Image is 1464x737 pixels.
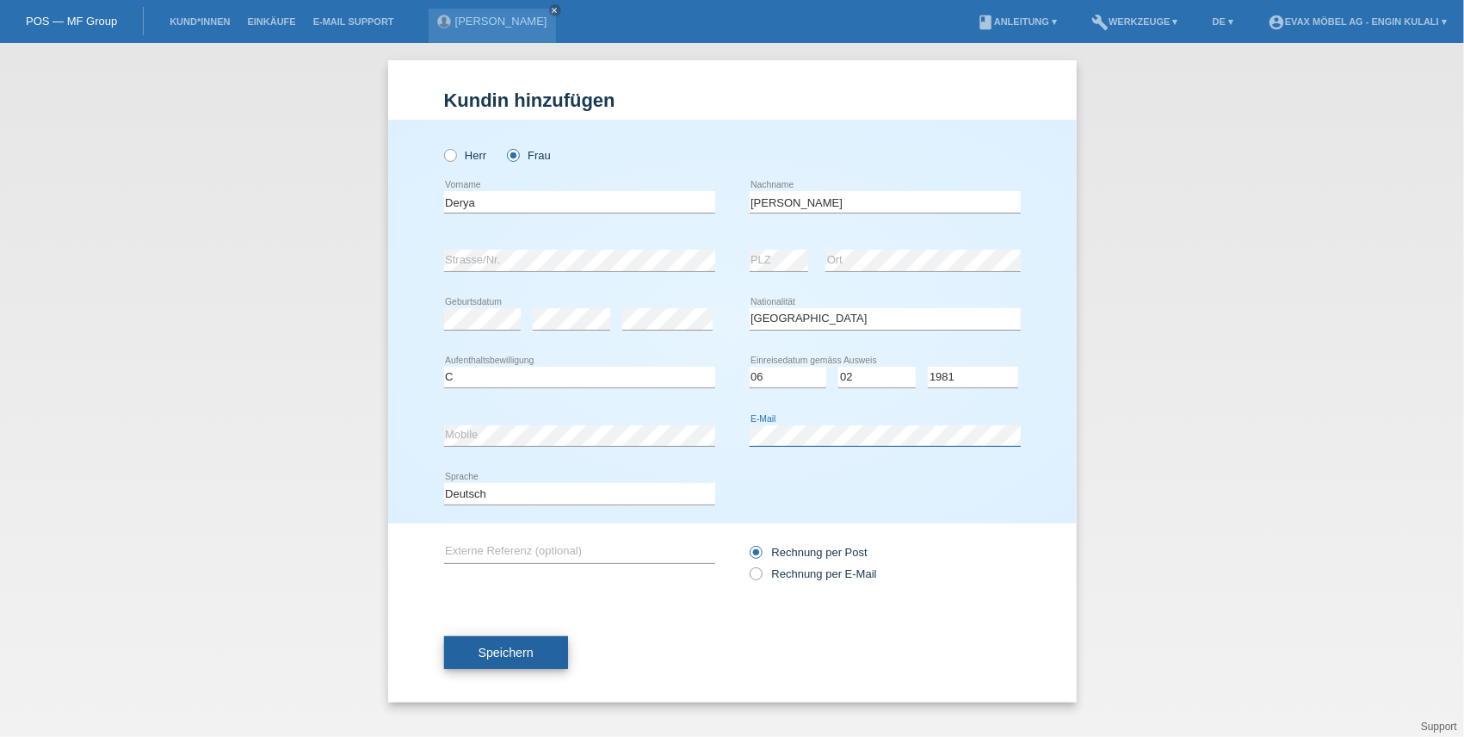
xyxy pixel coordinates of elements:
[750,546,761,567] input: Rechnung per Post
[1204,16,1242,27] a: DE ▾
[750,546,868,559] label: Rechnung per Post
[1083,16,1187,27] a: buildWerkzeuge ▾
[26,15,117,28] a: POS — MF Group
[455,15,547,28] a: [PERSON_NAME]
[444,90,1021,111] h1: Kundin hinzufügen
[750,567,877,580] label: Rechnung per E-Mail
[444,149,455,160] input: Herr
[507,149,518,160] input: Frau
[750,567,761,589] input: Rechnung per E-Mail
[1421,721,1457,733] a: Support
[507,149,551,162] label: Frau
[549,4,561,16] a: close
[1259,16,1455,27] a: account_circleEVAX Möbel AG - Engin Kulali ▾
[977,14,994,31] i: book
[479,646,534,660] span: Speichern
[161,16,238,27] a: Kund*innen
[968,16,1066,27] a: bookAnleitung ▾
[444,149,487,162] label: Herr
[1268,14,1285,31] i: account_circle
[305,16,403,27] a: E-Mail Support
[444,636,568,669] button: Speichern
[1091,14,1109,31] i: build
[551,6,559,15] i: close
[238,16,304,27] a: Einkäufe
